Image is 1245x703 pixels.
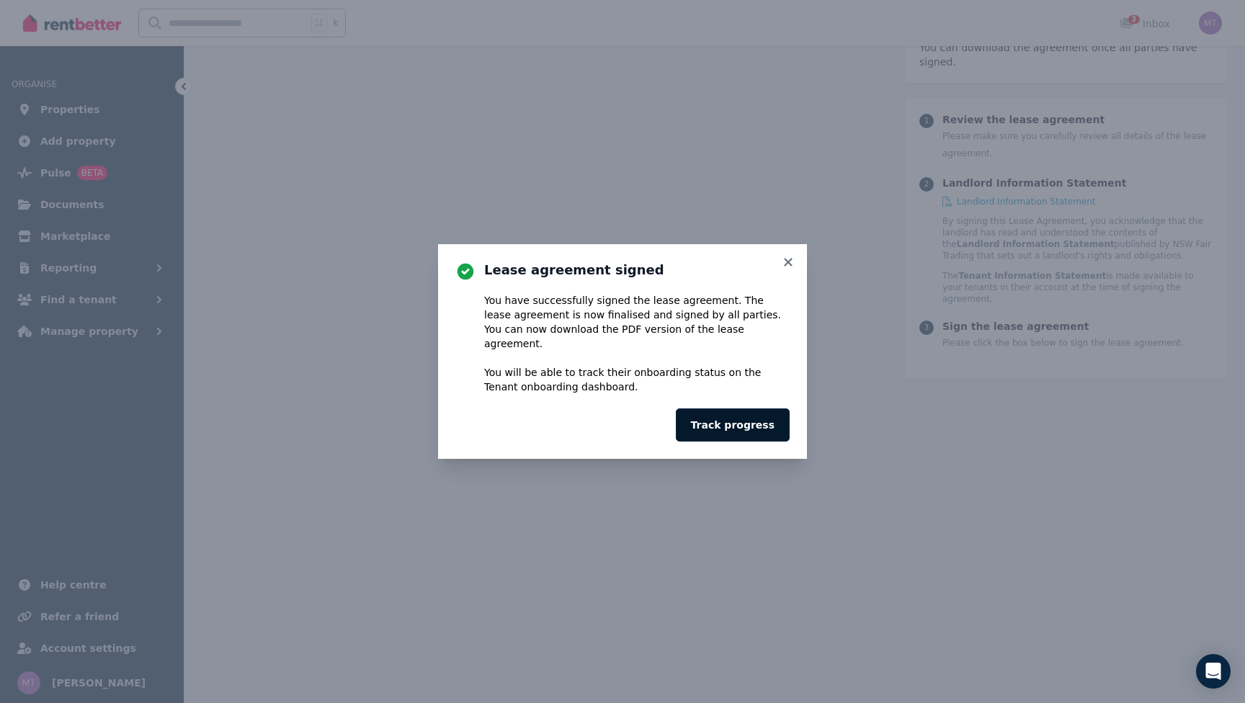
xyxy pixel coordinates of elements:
span: finalised and signed by all parties [608,309,778,321]
div: You have successfully signed the lease agreement. The lease agreement is now . You can now downlo... [484,293,790,394]
button: Track progress [676,408,790,442]
h3: Lease agreement signed [484,261,790,279]
div: Open Intercom Messenger [1196,654,1231,689]
p: You will be able to track their onboarding status on the Tenant onboarding dashboard. [484,365,790,394]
